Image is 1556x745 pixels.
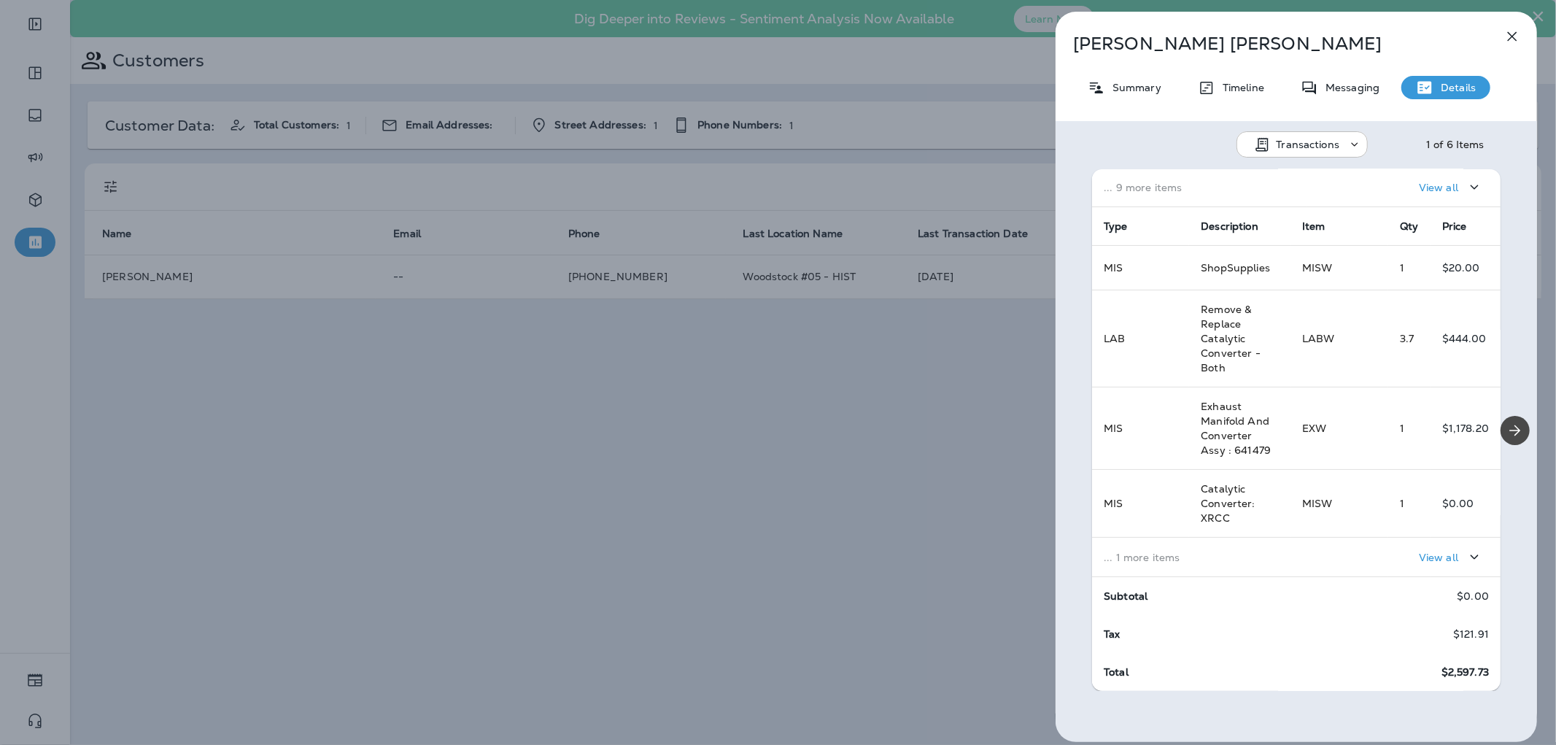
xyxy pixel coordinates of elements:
[1201,482,1255,525] span: Catalytic Converter: XRCC
[1104,552,1279,563] p: ... 1 more items
[1442,333,1489,344] p: $444.00
[1453,628,1489,640] p: $121.91
[1419,552,1458,563] p: View all
[1400,422,1404,435] span: 1
[1201,220,1258,233] span: Description
[1215,82,1264,93] p: Timeline
[1302,497,1333,510] span: MISW
[1400,261,1404,274] span: 1
[1433,82,1476,93] p: Details
[1105,82,1161,93] p: Summary
[1104,261,1123,274] span: MIS
[1104,590,1147,603] span: Subtotal
[1073,34,1471,54] p: [PERSON_NAME] [PERSON_NAME]
[1104,628,1120,641] span: Tax
[1441,666,1489,679] span: $2,597.73
[1104,665,1129,679] span: Total
[1201,261,1270,274] span: ShopSupplies
[1201,400,1271,457] span: Exhaust Manifold And Converter Assy : 641479
[1318,82,1379,93] p: Messaging
[1104,497,1123,510] span: MIS
[1302,220,1325,233] span: Item
[1104,422,1123,435] span: MIS
[1302,261,1333,274] span: MISW
[1201,303,1261,374] span: Remove & Replace Catalytic Converter - Both
[1501,416,1530,445] button: Next
[1302,422,1326,435] span: EXW
[1400,497,1404,510] span: 1
[1302,332,1335,345] span: LABW
[1457,590,1489,602] p: $0.00
[1400,332,1414,345] span: 3.7
[1277,139,1340,150] p: Transactions
[1413,174,1489,201] button: View all
[1442,498,1489,509] p: $0.00
[1442,262,1489,274] p: $20.00
[1413,544,1489,571] button: View all
[1400,220,1418,233] span: Qty
[1104,332,1125,345] span: LAB
[1104,182,1295,193] p: ... 9 more items
[1104,220,1128,233] span: Type
[1426,139,1485,150] div: 1 of 6 Items
[1419,182,1458,193] p: View all
[1442,422,1489,434] p: $1,178.20
[1442,220,1467,233] span: Price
